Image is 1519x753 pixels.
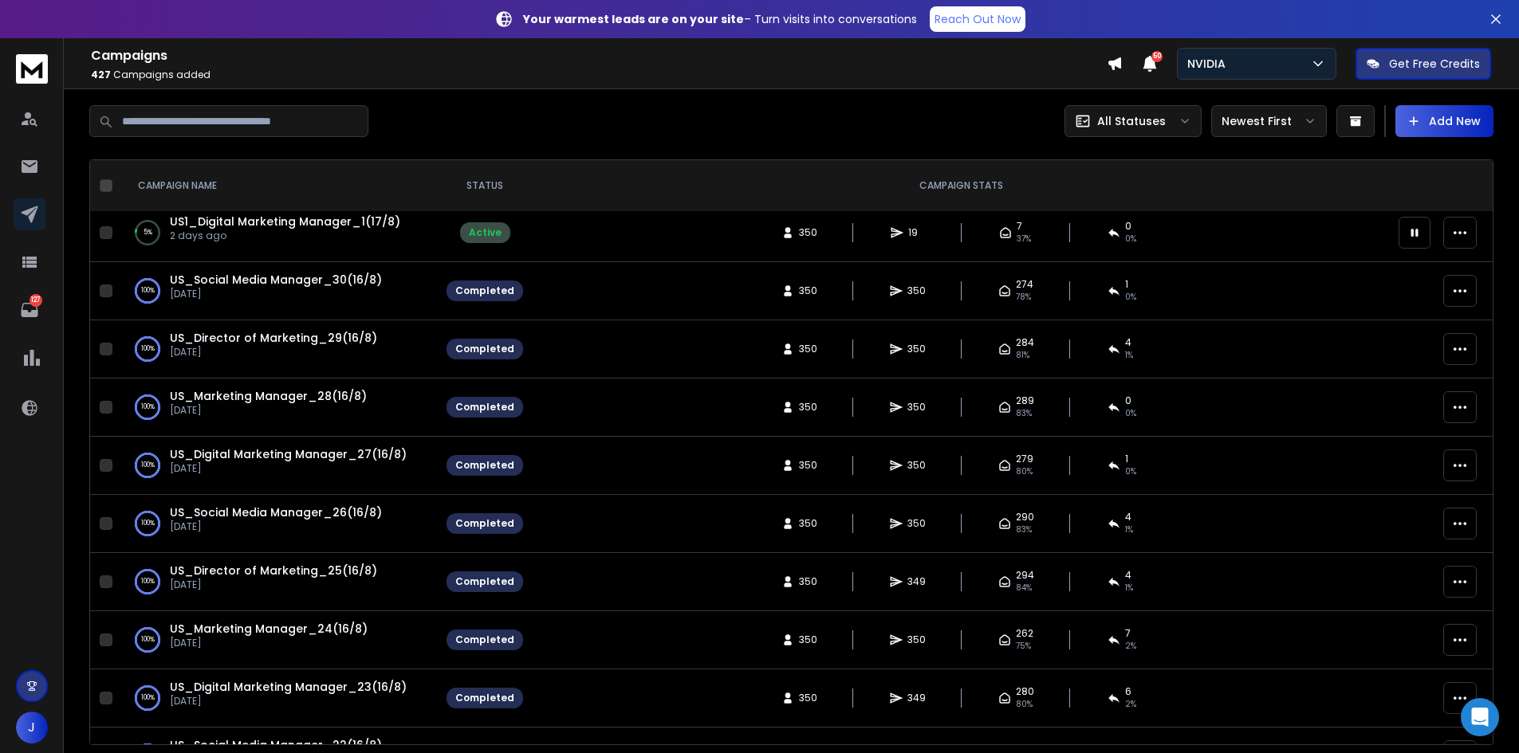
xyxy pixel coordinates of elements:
span: 350 [907,401,926,414]
span: 50 [1151,51,1163,62]
span: 350 [907,343,926,355]
button: Newest First [1211,105,1327,137]
span: 350 [907,633,926,646]
button: J [16,712,48,743]
span: 427 [91,68,111,81]
span: 350 [799,633,817,646]
p: 100 % [141,341,155,357]
h1: Campaigns [91,46,1107,65]
td: 100%US_Social Media Manager_30(16/8)[DATE] [119,262,437,320]
div: Completed [455,517,514,530]
span: 349 [907,692,926,704]
span: 84 % [1016,582,1032,594]
span: 350 [799,226,817,239]
p: 100 % [141,632,155,648]
p: [DATE] [170,578,377,591]
span: 1 [1125,278,1128,291]
div: Completed [455,343,514,355]
a: 127 [14,294,45,326]
span: 6 [1125,685,1131,698]
div: Completed [455,575,514,588]
span: 350 [799,692,817,704]
td: 100%US_Digital Marketing Manager_27(16/8)[DATE] [119,437,437,495]
p: 100 % [141,457,155,473]
span: 350 [907,284,926,297]
div: Open Intercom Messenger [1461,698,1499,736]
span: US_Social Media Manager_22(16/8) [170,737,382,753]
p: [DATE] [170,695,407,708]
span: 1 % [1125,582,1133,594]
p: 5 % [144,225,152,241]
a: US_Social Media Manager_30(16/8) [170,272,382,288]
td: 100%US_Marketing Manager_24(16/8)[DATE] [119,611,437,669]
span: 7 [1017,220,1022,233]
th: STATUS [437,160,533,212]
span: 0 % [1125,465,1136,478]
span: 284 [1016,336,1034,349]
p: [DATE] [170,520,382,533]
span: 4 [1125,336,1131,349]
span: 280 [1016,685,1034,698]
a: US_Marketing Manager_28(16/8) [170,388,367,404]
span: 37 % [1017,233,1031,245]
span: 1 [1125,453,1128,465]
span: 7 [1125,627,1131,640]
p: 100 % [141,516,155,531]
a: US_Digital Marketing Manager_23(16/8) [170,679,407,695]
span: US1_Digital Marketing Manager_1(17/8) [170,214,400,229]
p: All Statuses [1097,113,1166,129]
span: 1 % [1125,349,1133,362]
td: 100%US_Director of Marketing_29(16/8)[DATE] [119,320,437,378]
span: 350 [799,517,817,530]
td: 5%US1_Digital Marketing Manager_1(17/8)2 days ago [119,204,437,262]
span: 83 % [1016,407,1032,420]
span: 19 [908,226,924,239]
span: 350 [799,401,817,414]
span: 350 [799,343,817,355]
a: US_Director of Marketing_29(16/8) [170,330,377,346]
div: Completed [455,401,514,414]
span: US_Social Media Manager_26(16/8) [170,504,382,520]
span: 350 [907,459,926,472]
span: 80 % [1016,465,1033,478]
div: Completed [455,692,514,704]
span: 0 [1125,220,1131,233]
div: Completed [455,459,514,472]
a: Reach Out Now [930,6,1025,32]
span: 0 % [1125,233,1136,245]
span: 81 % [1016,349,1029,362]
span: 279 [1016,453,1033,465]
div: Completed [455,633,514,646]
span: 289 [1016,394,1034,407]
span: 350 [799,459,817,472]
p: 100 % [141,690,155,706]
span: 2 % [1125,698,1136,711]
p: Reach Out Now [935,11,1021,27]
div: Active [469,226,502,239]
th: CAMPAIGN STATS [533,160,1389,212]
button: Add New [1395,105,1493,137]
td: 100%US_Marketing Manager_28(16/8)[DATE] [119,378,437,437]
p: NVIDIA [1187,56,1232,72]
p: 100 % [141,399,155,415]
a: US_Digital Marketing Manager_27(16/8) [170,446,407,462]
a: US_Director of Marketing_25(16/8) [170,563,377,578]
span: 83 % [1016,524,1032,536]
div: Completed [455,284,514,297]
p: 100 % [141,283,155,299]
th: CAMPAIGN NAME [119,160,437,212]
p: – Turn visits into conversations [523,11,917,27]
span: 0 [1125,394,1131,407]
span: 75 % [1016,640,1031,653]
span: 1 % [1125,524,1133,536]
p: [DATE] [170,462,407,475]
span: 2 % [1125,640,1136,653]
a: US_Marketing Manager_24(16/8) [170,621,368,637]
p: Campaigns added [91,69,1107,81]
